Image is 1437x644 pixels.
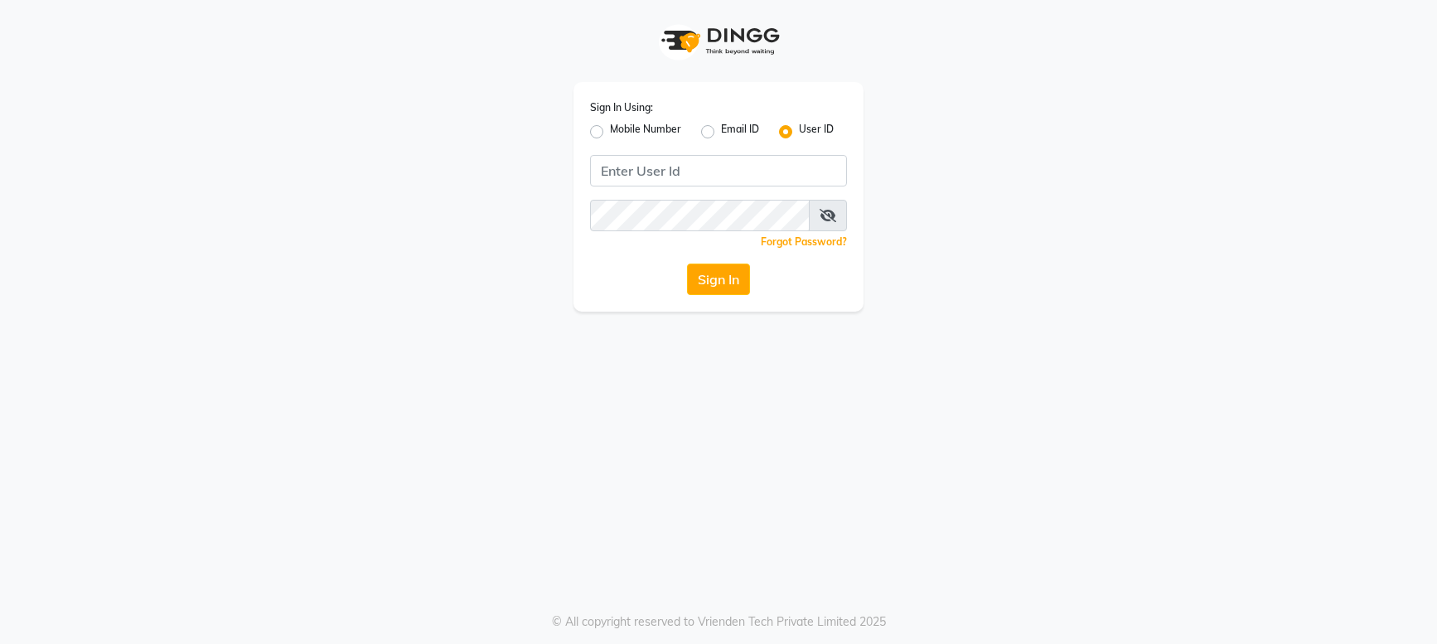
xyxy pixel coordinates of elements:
button: Sign In [687,264,750,295]
a: Forgot Password? [761,235,847,248]
label: Mobile Number [610,122,681,142]
label: User ID [799,122,834,142]
input: Username [590,200,810,231]
label: Email ID [721,122,759,142]
img: logo1.svg [652,17,785,65]
input: Username [590,155,847,186]
label: Sign In Using: [590,100,653,115]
